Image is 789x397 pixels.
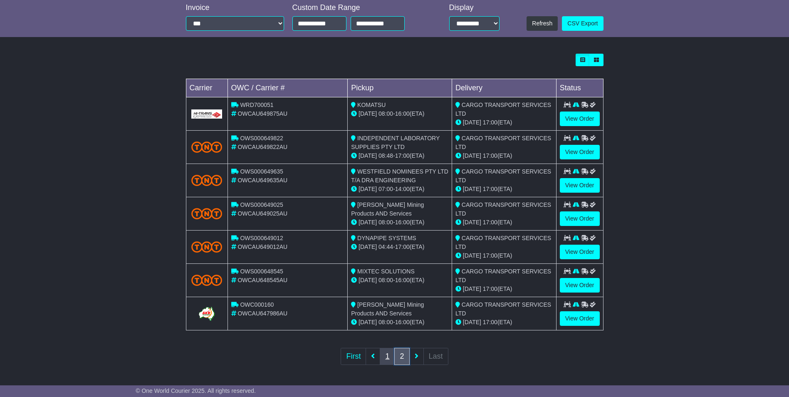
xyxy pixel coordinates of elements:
span: 14:00 [395,186,410,192]
div: (ETA) [455,251,553,260]
span: [DATE] [359,152,377,159]
span: [PERSON_NAME] Mining Products AND Services [351,301,424,317]
span: 16:00 [395,219,410,226]
td: Status [556,79,603,97]
span: OWC000160 [240,301,274,308]
span: CARGO TRANSPORT SERVICES LTD [455,235,551,250]
div: - (ETA) [351,276,448,285]
span: CARGO TRANSPORT SERVICES LTD [455,102,551,117]
td: Carrier [186,79,228,97]
div: (ETA) [455,151,553,160]
span: 16:00 [395,110,410,117]
div: (ETA) [455,118,553,127]
span: OWCAU648545AU [237,277,287,283]
img: TNT_Domestic.png [191,175,223,186]
a: First [341,348,366,365]
a: 2 [394,348,409,365]
span: 08:48 [378,152,393,159]
span: WRD700051 [240,102,273,108]
img: TNT_Domestic.png [191,141,223,153]
img: TNT_Domestic.png [191,241,223,253]
img: TNT_Domestic.png [191,208,223,219]
span: 04:44 [378,243,393,250]
div: - (ETA) [351,218,448,227]
button: Refresh [527,16,558,31]
span: [DATE] [463,119,481,126]
span: 17:00 [395,152,410,159]
a: View Order [560,311,600,326]
div: Invoice [186,3,284,12]
span: [DATE] [463,219,481,226]
span: CARGO TRANSPORT SERVICES LTD [455,168,551,184]
span: OWS000648545 [240,268,283,275]
a: View Order [560,211,600,226]
span: [DATE] [463,319,481,325]
span: OWS000649822 [240,135,283,141]
div: - (ETA) [351,151,448,160]
span: 07:00 [378,186,393,192]
span: 17:00 [483,252,497,259]
span: 17:00 [483,119,497,126]
span: 17:00 [395,243,410,250]
span: [DATE] [463,152,481,159]
a: View Order [560,278,600,293]
span: 17:00 [483,152,497,159]
img: TNT_Domestic.png [191,275,223,286]
div: - (ETA) [351,109,448,118]
span: INDEPENDENT LABORATORY SUPPLIES PTY LTD [351,135,440,150]
span: [DATE] [359,319,377,325]
span: [PERSON_NAME] Mining Products AND Services [351,201,424,217]
a: 1 [380,348,395,365]
span: DYNAPIPE SYSTEMS [357,235,416,241]
span: OWS000649012 [240,235,283,241]
span: WESTFIELD NOMINEES PTY LTD T/A DRA ENGINEERING [351,168,448,184]
span: 08:00 [378,277,393,283]
span: OWS000649635 [240,168,283,175]
a: View Order [560,178,600,193]
div: - (ETA) [351,318,448,327]
span: 17:00 [483,285,497,292]
div: (ETA) [455,285,553,293]
span: [DATE] [359,110,377,117]
span: OWCAU649875AU [237,110,287,117]
span: [DATE] [359,243,377,250]
span: [DATE] [463,285,481,292]
span: OWCAU649822AU [237,144,287,150]
span: [DATE] [359,186,377,192]
span: OWCAU647986AU [237,310,287,317]
div: - (ETA) [351,185,448,194]
span: 17:00 [483,319,497,325]
td: Delivery [452,79,556,97]
span: CARGO TRANSPORT SERVICES LTD [455,301,551,317]
span: MIXTEC SOLUTIONS [357,268,415,275]
span: CARGO TRANSPORT SERVICES LTD [455,201,551,217]
span: OWS000649025 [240,201,283,208]
span: OWCAU649012AU [237,243,287,250]
span: [DATE] [359,277,377,283]
div: (ETA) [455,185,553,194]
span: © One World Courier 2025. All rights reserved. [136,387,256,394]
div: (ETA) [455,318,553,327]
span: 17:00 [483,186,497,192]
span: [DATE] [463,186,481,192]
td: OWC / Carrier # [228,79,348,97]
div: - (ETA) [351,243,448,251]
img: GetCarrierServiceLogo [197,305,216,322]
div: (ETA) [455,218,553,227]
a: View Order [560,145,600,159]
span: CARGO TRANSPORT SERVICES LTD [455,135,551,150]
a: CSV Export [562,16,603,31]
a: View Order [560,245,600,259]
span: [DATE] [463,252,481,259]
span: 08:00 [378,319,393,325]
span: OWCAU649635AU [237,177,287,184]
a: View Order [560,112,600,126]
div: Custom Date Range [292,3,426,12]
td: Pickup [348,79,452,97]
span: 08:00 [378,219,393,226]
span: 08:00 [378,110,393,117]
span: KOMATSU [357,102,386,108]
span: OWCAU649025AU [237,210,287,217]
span: CARGO TRANSPORT SERVICES LTD [455,268,551,283]
img: GetCarrierServiceLogo [191,109,223,119]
